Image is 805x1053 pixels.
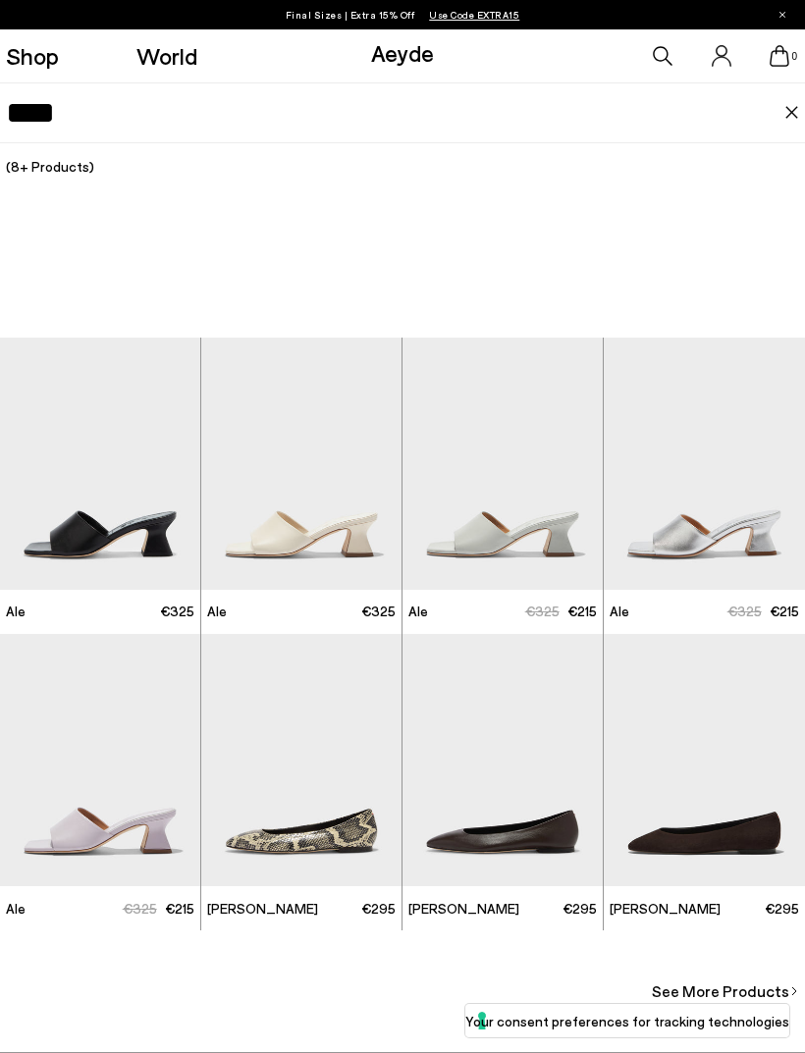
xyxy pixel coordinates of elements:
span: €325 [160,602,194,621]
span: €295 [563,899,597,919]
button: Your consent preferences for tracking technologies [465,1004,789,1037]
img: Ellie Almond-Toe Flats [402,634,603,886]
img: Ale Leather Mules [402,338,603,590]
span: €215 [165,900,194,917]
a: 0 [770,45,789,67]
a: Ale €325 €215 [604,590,805,634]
img: Ale Leather Mules [604,338,805,590]
span: €325 [727,603,762,619]
span: €295 [765,899,799,919]
span: Ale [610,602,629,621]
img: Ellie Suede Almond-Toe Flats [604,634,805,886]
span: [PERSON_NAME] [207,899,318,919]
span: €295 [361,899,396,919]
span: See More Products [652,979,789,1003]
a: World [136,44,197,68]
span: [PERSON_NAME] [610,899,721,919]
img: close.svg [784,106,800,120]
a: [PERSON_NAME] €295 [402,886,603,930]
span: Navigate to /collections/ss25-final-sizes [429,9,519,21]
span: Ale [408,602,428,621]
img: svg%3E [789,986,799,996]
a: Shop [6,44,59,68]
a: [PERSON_NAME] €295 [604,886,805,930]
p: Final Sizes | Extra 15% Off [286,5,520,25]
a: Aeyde [371,38,434,67]
span: 0 [789,51,799,62]
span: €325 [123,900,157,917]
label: Your consent preferences for tracking technologies [465,1011,789,1031]
img: Ale Leather Mules [201,338,402,590]
span: [PERSON_NAME] [408,899,519,919]
a: Ale €325 [201,590,402,634]
a: See More Products [652,930,805,1003]
img: Ellie Almond-Toe Flats [201,634,402,886]
span: Ale [6,602,26,621]
a: Ale €325 €215 [402,590,603,634]
span: €325 [525,603,560,619]
span: €215 [770,603,799,619]
span: €325 [361,602,396,621]
span: Ale [207,602,227,621]
a: [PERSON_NAME] €295 [201,886,402,930]
span: €215 [567,603,597,619]
span: Ale [6,899,26,919]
